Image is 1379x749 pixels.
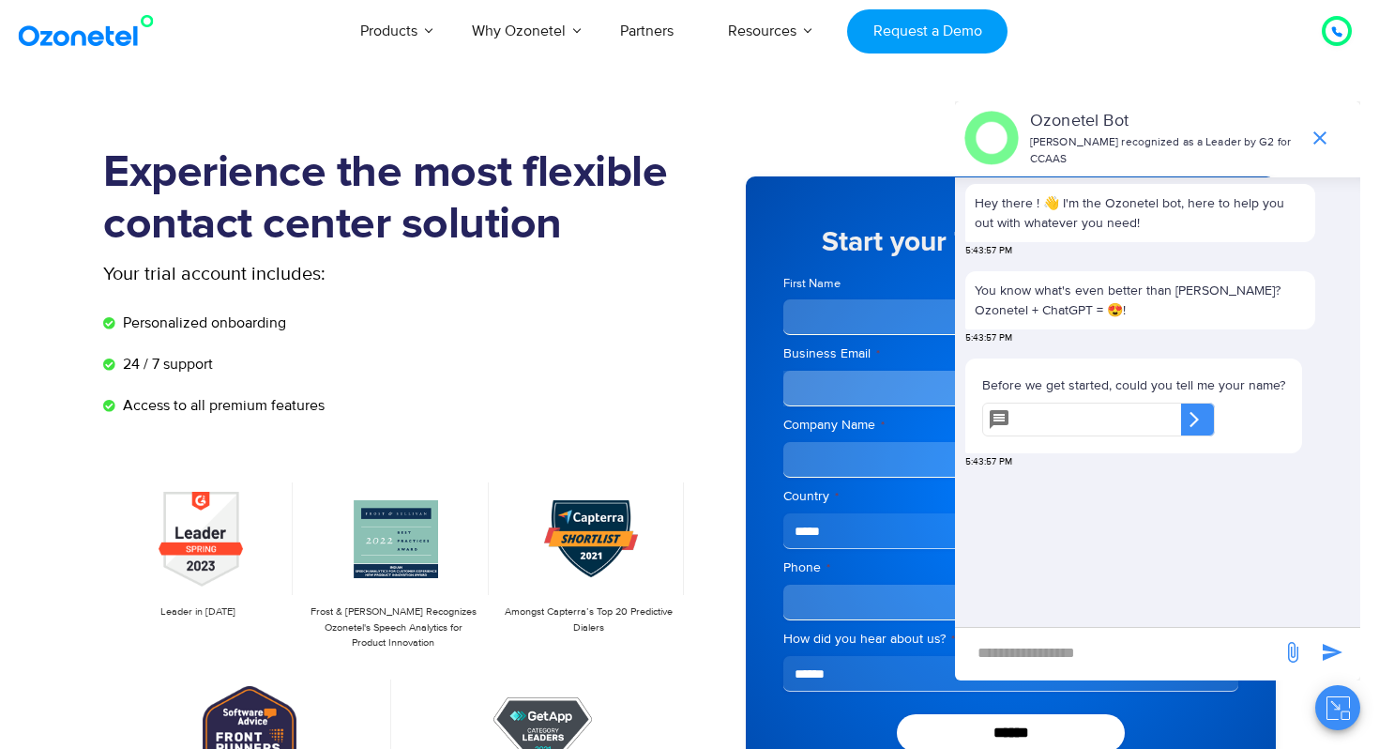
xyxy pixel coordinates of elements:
label: First Name [783,275,1006,293]
label: Country [783,487,1238,506]
span: 5:43:57 PM [965,244,1012,258]
p: Amongst Capterra’s Top 20 Predictive Dialers [504,604,674,635]
p: Hey there ! 👋 I'm the Ozonetel bot, here to help you out with whatever you need! [975,193,1306,233]
p: Your trial account includes: [103,260,549,288]
h1: Experience the most flexible contact center solution [103,147,689,251]
label: How did you hear about us? [783,630,1238,649]
button: Close chat [1315,685,1360,730]
div: new-msg-input [964,637,1272,671]
p: Frost & [PERSON_NAME] Recognizes Ozonetel's Speech Analytics for Product Innovation [308,604,478,651]
span: Access to all premium features [118,394,325,417]
p: Leader in [DATE] [113,604,283,620]
span: send message [1313,634,1351,671]
span: end chat or minimize [1301,119,1339,157]
p: [PERSON_NAME] recognized as a Leader by G2 for CCAAS [1030,134,1299,168]
label: Phone [783,558,1238,577]
h5: Start your 7 day free trial now [783,228,1238,256]
span: 5:43:57 PM [965,455,1012,469]
img: header [964,111,1019,165]
label: Company Name [783,416,1238,435]
p: Ozonetel Bot [1030,109,1299,134]
span: 24 / 7 support [118,353,213,375]
span: send message [1274,634,1311,671]
span: 5:43:57 PM [965,331,1012,345]
span: Personalized onboarding [118,312,286,334]
label: Business Email [783,344,1238,363]
p: You know what's even better than [PERSON_NAME]? Ozonetel + ChatGPT = 😍! [975,281,1306,320]
a: Request a Demo [847,9,1008,53]
p: Before we get started, could you tell me your name? [982,375,1285,395]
